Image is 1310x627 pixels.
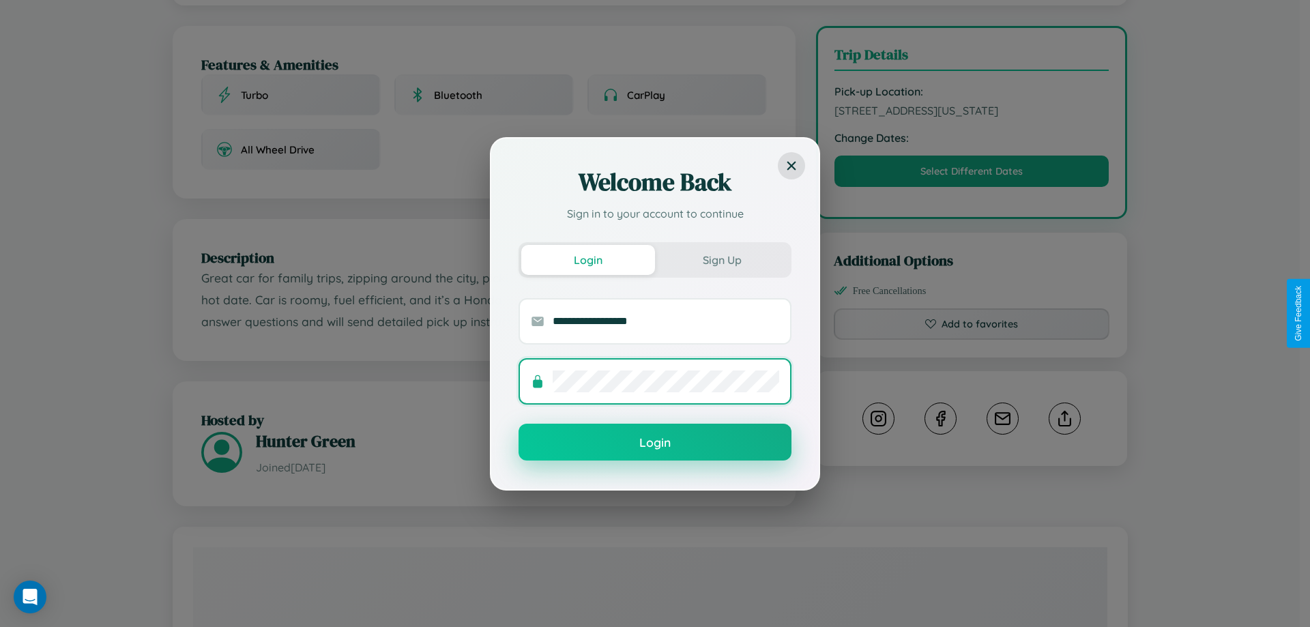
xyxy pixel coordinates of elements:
[519,205,791,222] p: Sign in to your account to continue
[521,245,655,275] button: Login
[519,424,791,461] button: Login
[519,166,791,199] h2: Welcome Back
[655,245,789,275] button: Sign Up
[14,581,46,613] div: Open Intercom Messenger
[1294,286,1303,341] div: Give Feedback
